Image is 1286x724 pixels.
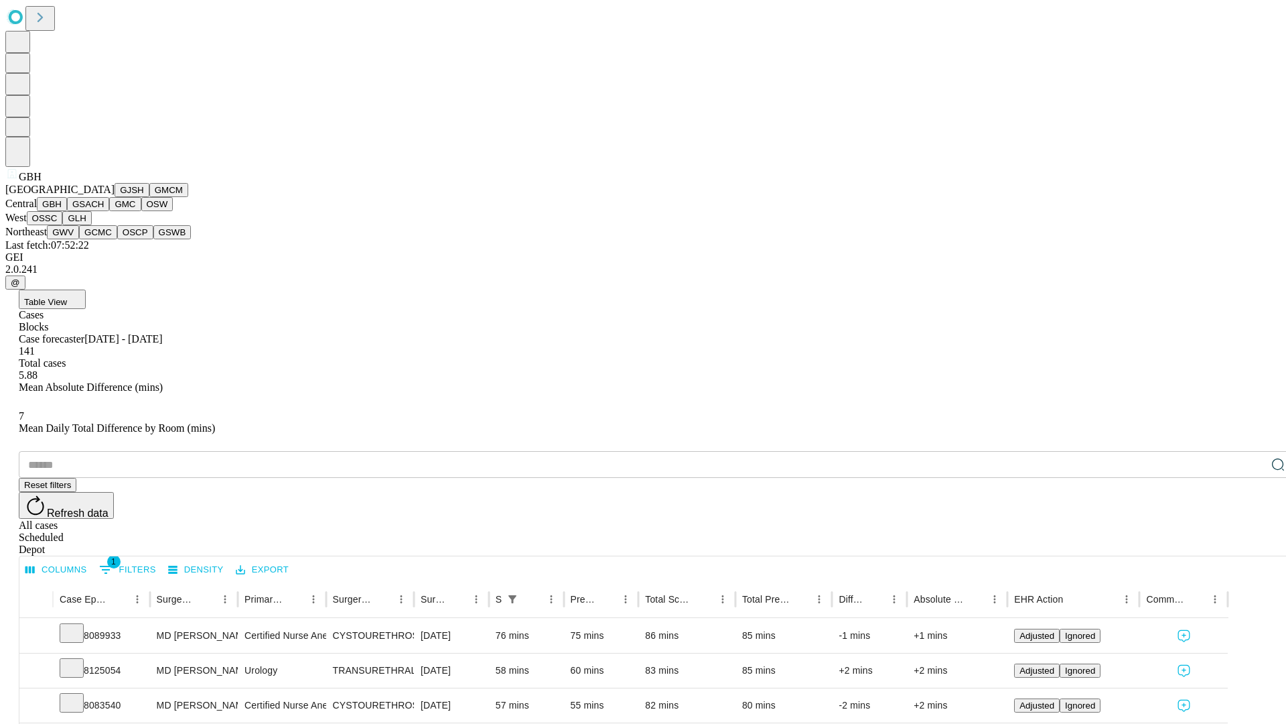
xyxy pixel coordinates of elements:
button: Ignored [1060,629,1100,643]
div: 1 active filter [503,590,522,609]
button: Expand [26,695,46,718]
div: Certified Nurse Anesthetist [244,688,319,723]
button: Expand [26,660,46,683]
button: Adjusted [1014,664,1060,678]
button: @ [5,276,25,290]
div: Certified Nurse Anesthetist [244,619,319,653]
button: Menu [713,590,732,609]
button: Sort [1187,590,1206,609]
div: Case Epic Id [60,594,108,605]
span: Central [5,198,37,209]
button: Sort [373,590,392,609]
button: Sort [109,590,128,609]
button: GBH [37,197,67,211]
button: GCMC [79,225,117,239]
span: Adjusted [1019,666,1054,676]
div: Total Scheduled Duration [645,594,693,605]
div: 8089933 [60,619,143,653]
button: Menu [392,590,411,609]
button: GSWB [153,225,192,239]
div: Difference [839,594,865,605]
button: Menu [467,590,486,609]
div: CYSTOURETHROSCOPY [MEDICAL_DATA] WITH [MEDICAL_DATA] AND OR FULGURATION LESION [333,688,407,723]
button: Sort [791,590,810,609]
span: @ [11,278,20,288]
button: Menu [1206,590,1224,609]
div: CYSTOURETHROSCOPY WITH FULGURATION LARGE BLADDER TUMOR [333,619,407,653]
span: Last fetch: 07:52:22 [5,239,89,251]
div: 8083540 [60,688,143,723]
span: Reset filters [24,480,71,490]
div: 80 mins [742,688,826,723]
div: MD [PERSON_NAME] [157,654,231,688]
span: Case forecaster [19,333,84,345]
div: +2 mins [914,654,1001,688]
span: Mean Absolute Difference (mins) [19,381,163,393]
span: Table View [24,297,67,307]
div: Surgeon Name [157,594,196,605]
button: Show filters [96,559,159,581]
div: +2 mins [839,654,900,688]
div: 55 mins [571,688,632,723]
div: Comments [1146,594,1185,605]
button: Refresh data [19,492,114,519]
div: Surgery Name [333,594,372,605]
button: GLH [62,211,91,225]
div: Urology [244,654,319,688]
div: 85 mins [742,654,826,688]
div: [DATE] [421,688,482,723]
div: MD [PERSON_NAME] [157,619,231,653]
button: Expand [26,625,46,648]
div: 58 mins [496,654,557,688]
button: Sort [695,590,713,609]
button: OSCP [117,225,153,239]
div: [DATE] [421,654,482,688]
div: 86 mins [645,619,729,653]
span: Ignored [1065,701,1095,711]
span: 1 [107,555,121,568]
button: Sort [285,590,304,609]
div: Total Predicted Duration [742,594,790,605]
button: Menu [216,590,234,609]
button: Menu [885,590,904,609]
button: GSACH [67,197,109,211]
button: GJSH [115,183,149,197]
div: 57 mins [496,688,557,723]
button: Menu [985,590,1004,609]
span: Adjusted [1019,701,1054,711]
span: West [5,212,27,223]
div: Scheduled In Room Duration [496,594,502,605]
button: Ignored [1060,699,1100,713]
button: Export [232,560,292,581]
button: Adjusted [1014,629,1060,643]
span: [DATE] - [DATE] [84,333,162,345]
button: Menu [1117,590,1136,609]
button: Show filters [503,590,522,609]
button: Menu [128,590,147,609]
span: Total cases [19,357,66,369]
button: Menu [616,590,635,609]
div: +1 mins [914,619,1001,653]
div: [DATE] [421,619,482,653]
button: Menu [542,590,561,609]
div: +2 mins [914,688,1001,723]
div: Surgery Date [421,594,447,605]
button: Sort [866,590,885,609]
button: Select columns [22,560,90,581]
button: Sort [1064,590,1083,609]
button: Sort [523,590,542,609]
span: 7 [19,410,24,422]
button: OSW [141,197,173,211]
button: GWV [47,225,79,239]
div: GEI [5,251,1281,263]
div: 60 mins [571,654,632,688]
span: Mean Daily Total Difference by Room (mins) [19,422,215,434]
button: Density [165,560,227,581]
button: Sort [967,590,985,609]
button: Adjusted [1014,699,1060,713]
span: 141 [19,345,35,357]
div: 83 mins [645,654,729,688]
span: Northeast [5,226,47,237]
div: MD [PERSON_NAME] [157,688,231,723]
button: Reset filters [19,478,76,492]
